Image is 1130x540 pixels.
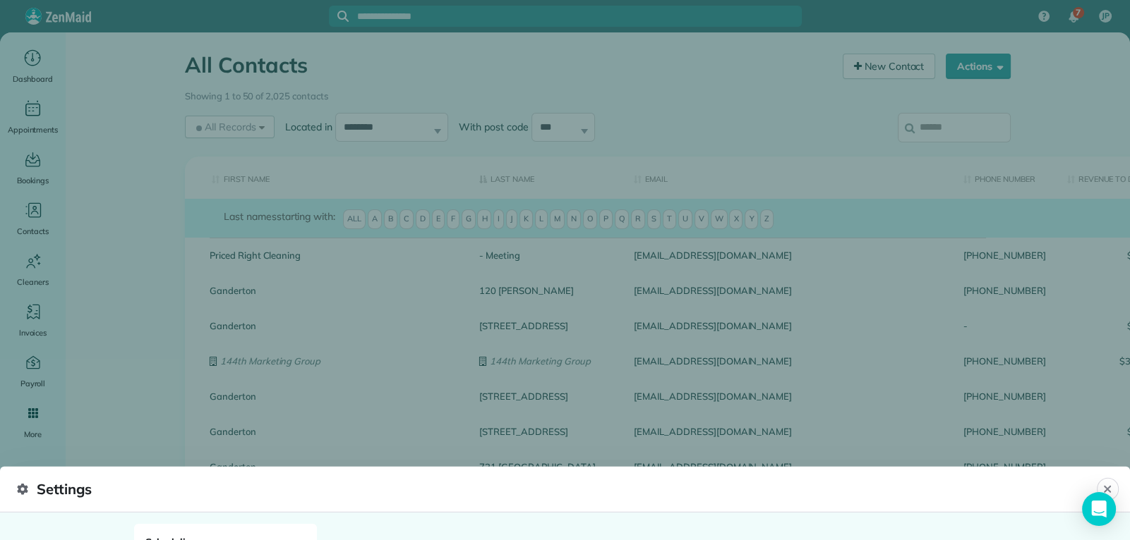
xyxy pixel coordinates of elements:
[479,497,613,507] a: [PERSON_NAME]
[20,376,46,391] span: Payroll
[210,427,458,436] a: Ganderton
[6,97,60,137] a: Appointments
[623,414,953,449] div: [EMAIL_ADDRESS][DOMAIN_NAME]
[506,209,517,229] span: J
[337,11,349,22] svg: Focus search
[490,355,590,367] em: 144th Marketing Group
[224,210,277,223] span: Last names
[17,224,49,238] span: Contacts
[13,72,53,86] span: Dashboard
[193,120,256,134] span: All Records
[953,343,1056,379] div: [PHONE_NUMBER]
[432,209,445,229] span: E
[623,273,953,308] div: [EMAIL_ADDRESS][DOMAIN_NAME]
[953,379,1056,414] div: [PHONE_NUMBER]
[185,157,469,200] th: First Name: activate to sort column ascending
[6,199,60,238] a: Contacts
[210,391,458,401] a: Ganderton
[343,209,366,229] span: All
[210,250,458,260] a: Priced Right Cleaning
[583,209,597,229] span: O
[6,47,60,86] a: Dashboard
[1076,7,1081,18] span: 7
[6,250,60,289] a: Cleaners
[953,238,1056,273] div: [PHONE_NUMBER]
[462,209,476,229] span: G
[953,449,1056,484] div: [PHONE_NUMBER]
[1102,11,1110,22] span: JP
[623,157,953,200] th: Email: activate to sort column ascending
[479,250,613,260] a: - Meeting
[416,209,430,229] span: D
[448,120,531,134] label: With post code
[760,209,774,229] span: Z
[599,209,613,229] span: P
[6,486,60,526] a: Settings
[663,209,676,229] span: T
[953,273,1056,308] div: [PHONE_NUMBER]
[946,54,1011,79] button: Actions
[224,209,335,223] label: starting with:
[953,308,1056,343] div: -
[678,209,692,229] span: U
[210,321,458,331] a: Ganderton
[493,209,504,229] span: I
[519,209,533,229] span: K
[17,173,49,188] span: Bookings
[399,209,414,229] span: C
[477,209,491,229] span: H
[6,351,60,391] a: Payroll
[623,308,953,343] div: [EMAIL_ADDRESS][DOMAIN_NAME]
[368,209,382,229] span: A
[6,148,60,188] a: Bookings
[479,462,613,472] a: 721 [GEOGRAPHIC_DATA]
[953,484,1056,520] div: [PHONE_NUMBER]
[729,209,743,229] span: X
[623,449,953,484] div: [EMAIL_ADDRESS][DOMAIN_NAME]
[1082,492,1116,526] div: Open Intercom Messenger
[953,157,1056,200] th: Phone number: activate to sort column ascending
[447,209,459,229] span: F
[711,209,728,229] span: W
[18,512,48,526] span: Settings
[745,209,758,229] span: Y
[275,120,335,134] label: Located in
[210,286,458,295] a: Ganderton
[479,391,613,401] a: [STREET_ADDRESS]
[185,54,832,77] h1: All Contacts
[220,355,320,367] em: 144th Marketing Group
[647,209,661,229] span: S
[623,343,953,379] div: [EMAIL_ADDRESS][DOMAIN_NAME]
[210,356,458,366] a: 144th Marketing Group
[843,54,936,79] a: New Contact
[384,209,397,229] span: B
[479,356,613,366] a: 144th Marketing Group
[535,209,548,229] span: L
[953,414,1056,449] div: [PHONE_NUMBER]
[695,209,709,229] span: V
[479,286,613,295] a: 120 [PERSON_NAME]
[1059,1,1088,32] div: 7 unread notifications
[469,157,623,200] th: Last Name: activate to sort column descending
[615,209,629,229] span: Q
[8,123,59,137] span: Appointments
[479,321,613,331] a: [STREET_ADDRESS]
[185,84,1011,104] div: Showing 1 to 50 of 2,025 contacts
[6,300,60,340] a: Invoices
[623,238,953,273] div: [EMAIL_ADDRESS][DOMAIN_NAME]
[479,427,613,436] a: [STREET_ADDRESS]
[210,497,458,507] a: Jan
[567,209,581,229] span: N
[623,379,953,414] div: [EMAIL_ADDRESS][DOMAIN_NAME]
[550,209,565,229] span: M
[631,209,645,229] span: R
[329,11,349,22] button: Focus search
[24,427,42,441] span: More
[17,275,49,289] span: Cleaners
[210,462,458,472] a: Ganderton
[19,326,47,340] span: Invoices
